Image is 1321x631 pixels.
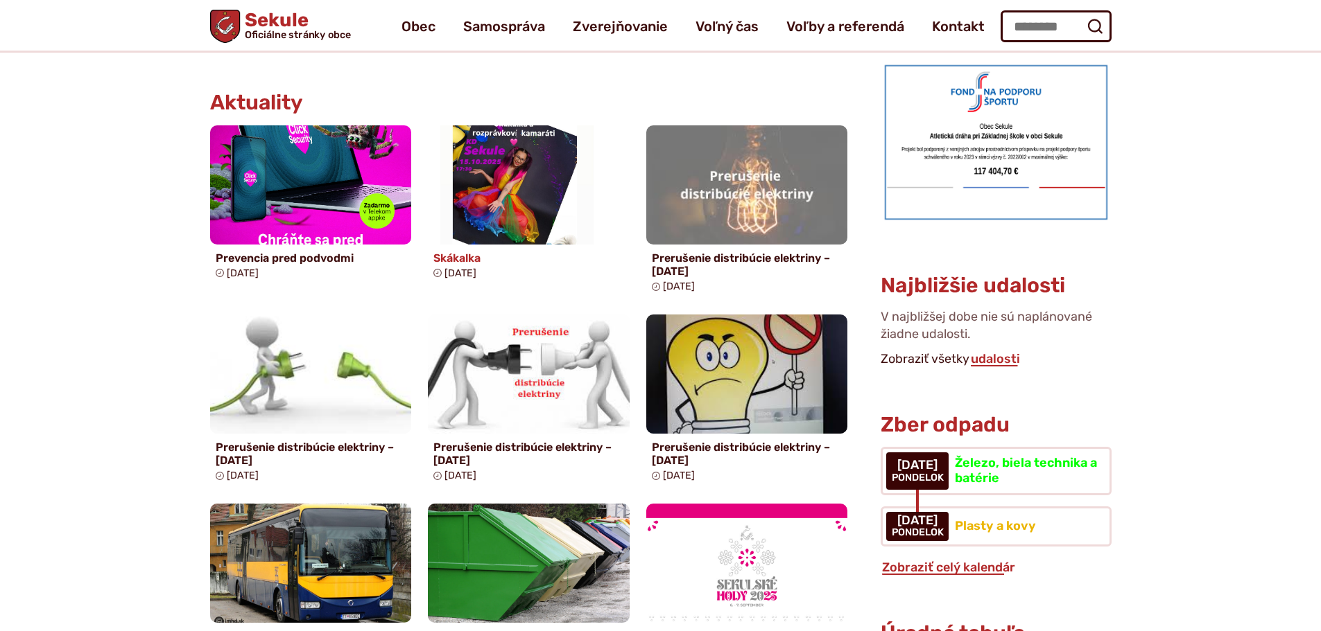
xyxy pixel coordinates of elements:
a: Zverejňovanie [573,7,668,46]
span: [DATE] [892,459,944,472]
a: Skákalka [DATE] [428,125,630,285]
a: Železo, biela technika a batérie [DATE] pondelok [881,447,1111,495]
h3: Najbližšie udalosti [881,274,1065,297]
img: draha.png [881,61,1111,223]
img: Prejsť na domovskú stránku [210,10,240,43]
a: Zobraziť všetky udalosti [969,351,1021,366]
h4: Prerušenie distribúcie elektriny – [DATE] [216,441,406,467]
h3: Aktuality [210,91,303,114]
span: pondelok [892,527,944,538]
span: pondelok [892,472,944,483]
span: Plasty a kovy [955,518,1036,533]
a: Voľný čas [696,7,759,46]
a: Kontakt [932,7,985,46]
span: [DATE] [227,470,259,481]
a: Prerušenie distribúcie elektriny – [DATE] [DATE] [428,314,630,487]
span: [DATE] [663,470,695,481]
a: Obec [402,7,435,46]
a: Prevencia pred podvodmi [DATE] [210,125,412,285]
a: Plasty a kovy [DATE] pondelok [881,506,1111,546]
span: [DATE] [444,267,476,279]
span: [DATE] [892,514,944,528]
a: Zobraziť celý kalendár [881,560,1017,575]
span: [DATE] [227,267,259,279]
a: Prerušenie distribúcie elektriny – [DATE] [DATE] [646,314,848,487]
span: Oficiálne stránky obce [244,30,351,39]
a: Logo Sekule, prejsť na domovskú stránku. [210,10,351,43]
a: Samospráva [463,7,545,46]
h4: Prerušenie distribúcie elektriny – [DATE] [433,441,624,467]
h4: Prerušenie distribúcie elektriny – [DATE] [652,441,843,467]
h3: Zber odpadu [881,414,1111,436]
span: [DATE] [663,281,695,292]
h1: Sekule [240,11,351,40]
h4: Prerušenie distribúcie elektriny – [DATE] [652,251,843,278]
p: Zobraziť všetky [881,349,1111,370]
h4: Skákalka [433,251,624,265]
span: Železo, biela technika a batérie [955,455,1097,486]
p: V najbližšej dobe nie sú naplánované žiadne udalosti. [881,308,1111,348]
h4: Prevencia pred podvodmi [216,251,406,265]
a: Prerušenie distribúcie elektriny – [DATE] [DATE] [210,314,412,487]
a: Prerušenie distribúcie elektriny – [DATE] [DATE] [646,125,848,298]
a: Voľby a referendá [786,7,904,46]
span: [DATE] [444,470,476,481]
